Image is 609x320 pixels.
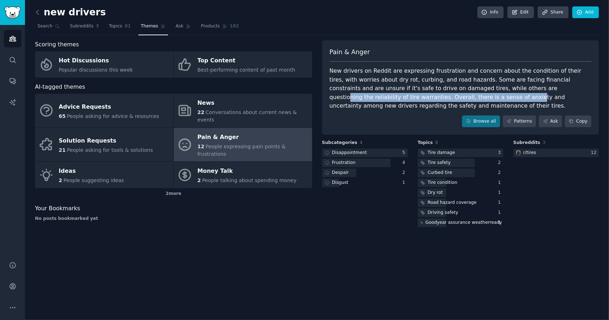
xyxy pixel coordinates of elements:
[174,128,312,162] a: Pain & Anger12People expressing pain points & frustrations
[330,48,370,57] span: Pain & Anger
[230,23,239,30] span: 182
[523,150,536,156] div: r/ tires
[543,140,545,145] span: 3
[35,204,80,213] span: Your Bookmarks
[59,166,124,177] div: Ideas
[428,150,455,156] div: Tire damage
[418,208,503,217] a: Driving safety1
[67,21,101,35] a: Subreddits3
[507,6,534,19] a: Edit
[59,177,62,183] span: 2
[591,150,599,156] div: 12
[418,169,503,177] a: Curbed tire2
[418,159,503,167] a: Tire safety2
[503,115,536,128] a: Patterns
[197,144,204,149] span: 12
[418,189,503,197] a: Dry rot1
[96,23,99,30] span: 3
[197,55,295,67] div: Top Content
[201,23,220,30] span: Products
[35,216,312,222] div: No posts bookmarked yet
[462,115,500,128] a: Browse all
[35,21,62,35] a: Search
[197,166,296,177] div: Money Talk
[197,67,295,73] span: Best-performing content of past month
[197,131,308,143] div: Pain & Anger
[322,149,408,158] a: Disappointment5
[402,180,408,186] div: 1
[498,200,503,206] div: 1
[202,177,297,183] span: People talking about spending money
[141,23,158,30] span: Themes
[322,159,408,167] a: Frustration4
[498,210,503,216] div: 1
[197,98,308,109] div: News
[572,6,599,19] a: Add
[418,149,503,158] a: Tire damage3
[174,94,312,128] a: News22Conversations about current news & events
[59,147,66,153] span: 21
[125,23,131,30] span: 81
[59,101,159,113] div: Advice Requests
[173,21,193,35] a: Ask
[332,150,367,156] div: Disappointment
[402,170,408,176] div: 2
[4,6,21,19] img: GummySearch logo
[418,218,503,227] a: Goodyear assurance weatherready1
[513,149,599,158] a: tiresr/tires12
[37,23,52,30] span: Search
[498,190,503,196] div: 1
[565,115,592,128] button: Copy
[428,200,477,206] div: Road hazard coverage
[426,220,502,226] div: Goodyear assurance weatherready
[138,21,168,35] a: Themes
[174,162,312,188] a: Money Talk2People talking about spending money
[428,190,443,196] div: Dry rot
[35,7,106,18] h2: new drivers
[67,147,153,153] span: People asking for tools & solutions
[435,140,438,145] span: 8
[402,150,408,156] div: 5
[59,55,133,67] div: Hot Discussions
[35,83,85,92] span: AI-tagged themes
[59,67,133,73] span: Popular discussions this week
[35,188,312,200] div: 2 more
[498,150,503,156] div: 3
[332,160,356,166] div: Frustration
[198,21,241,35] a: Products182
[64,177,124,183] span: People suggesting ideas
[67,113,159,119] span: People asking for advice & resources
[322,179,408,187] a: Disgust1
[498,160,503,166] div: 2
[498,170,503,176] div: 2
[322,169,408,177] a: Despair2
[106,21,133,35] a: Topics81
[418,198,503,207] a: Road hazard coverage1
[360,140,363,145] span: 4
[197,109,204,115] span: 22
[332,170,349,176] div: Despair
[176,23,183,30] span: Ask
[513,140,541,146] span: Subreddits
[35,40,79,49] span: Scoring themes
[330,67,592,110] div: New drivers on Reddit are expressing frustration and concern about the condition of their tires, ...
[332,180,349,186] div: Disgust
[428,210,458,216] div: Driving safety
[59,135,153,147] div: Solution Requests
[35,128,173,162] a: Solution Requests21People asking for tools & solutions
[428,160,451,166] div: Tire safety
[59,113,66,119] span: 65
[70,23,93,30] span: Subreddits
[197,109,297,123] span: Conversations about current news & events
[402,160,408,166] div: 4
[539,115,562,128] a: Ask
[109,23,122,30] span: Topics
[174,51,312,78] a: Top ContentBest-performing content of past month
[35,162,173,188] a: Ideas2People suggesting ideas
[418,179,503,187] a: Tire condition1
[35,94,173,128] a: Advice Requests65People asking for advice & resources
[428,180,457,186] div: Tire condition
[428,170,452,176] div: Curbed tire
[197,144,285,157] span: People expressing pain points & frustrations
[498,220,503,226] div: 1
